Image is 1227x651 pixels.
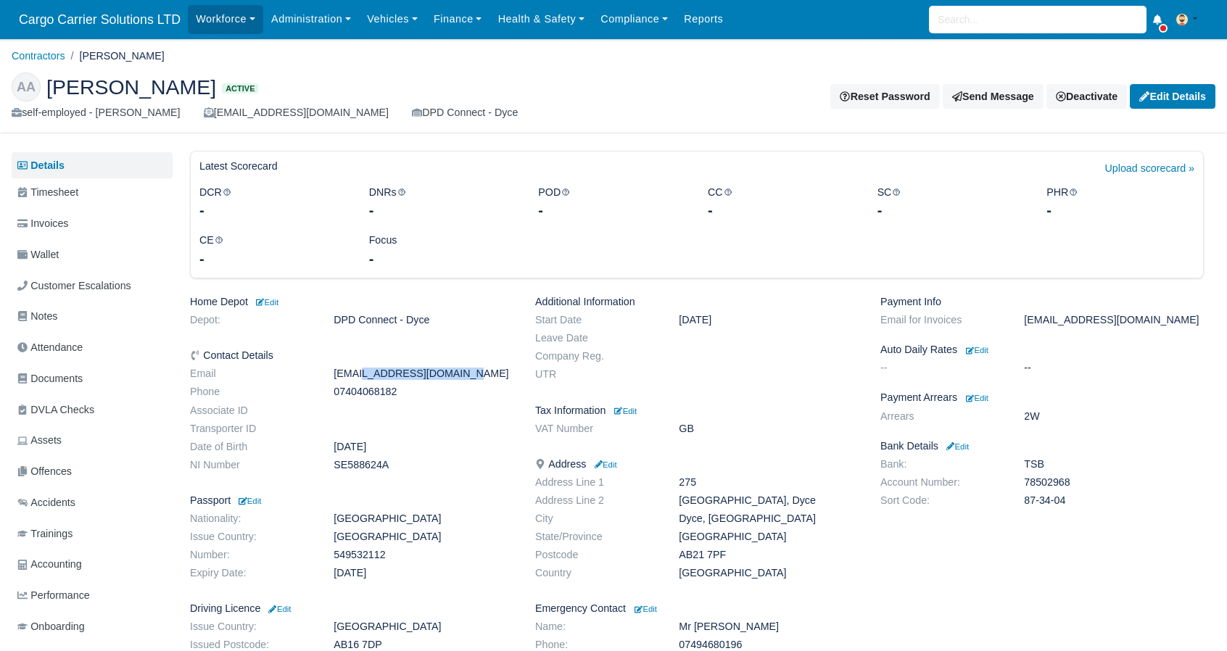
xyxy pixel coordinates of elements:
[199,249,347,269] div: -
[966,346,988,354] small: Edit
[1013,314,1215,326] dd: [EMAIL_ADDRESS][DOMAIN_NAME]
[635,605,657,613] small: Edit
[676,5,731,33] a: Reports
[17,246,59,263] span: Wallet
[963,344,988,355] a: Edit
[12,6,188,34] a: Cargo Carrier Solutions LTD
[358,232,528,269] div: Focus
[668,531,869,543] dd: [GEOGRAPHIC_DATA]
[17,184,78,201] span: Timesheet
[323,621,524,633] dd: [GEOGRAPHIC_DATA]
[323,441,524,453] dd: [DATE]
[963,391,988,403] a: Edit
[323,639,524,651] dd: AB16 7DP
[323,567,524,579] dd: [DATE]
[869,362,1013,374] dt: --
[190,602,513,615] h6: Driving Licence
[592,5,676,33] a: Compliance
[17,402,94,418] span: DVLA Checks
[266,605,291,613] small: Edit
[369,200,517,220] div: -
[179,368,323,380] dt: Email
[1013,362,1215,374] dd: --
[17,494,75,511] span: Accidents
[1036,184,1205,221] div: PHR
[869,314,1013,326] dt: Email for Invoices
[538,200,686,220] div: -
[668,567,869,579] dd: [GEOGRAPHIC_DATA]
[869,476,1013,489] dt: Account Number:
[524,314,668,326] dt: Start Date
[611,405,637,416] a: Edit
[17,339,83,356] span: Attendance
[869,410,1013,423] dt: Arrears
[668,423,869,435] dd: GB
[189,184,358,221] div: DCR
[535,405,859,417] h6: Tax Information
[966,483,1227,651] iframe: Chat Widget
[412,104,518,121] div: DPD Connect - Dyce
[323,531,524,543] dd: [GEOGRAPHIC_DATA]
[323,459,524,471] dd: SE588624A
[17,215,68,232] span: Invoices
[524,368,668,381] dt: UTR
[17,308,57,325] span: Notes
[323,368,524,380] dd: [EMAIL_ADDRESS][DOMAIN_NAME]
[179,531,323,543] dt: Issue Country:
[1130,84,1215,109] a: Edit Details
[535,602,859,615] h6: Emergency Contact
[708,200,856,220] div: -
[1046,200,1194,220] div: -
[869,494,1013,507] dt: Sort Code:
[323,386,524,398] dd: 07404068182
[190,349,513,362] h6: Contact Details
[12,550,173,579] a: Accounting
[179,459,323,471] dt: NI Number
[12,396,173,424] a: DVLA Checks
[535,458,859,470] h6: Address
[929,6,1147,33] input: Search...
[12,457,173,486] a: Offences
[12,241,173,269] a: Wallet
[668,314,869,326] dd: [DATE]
[632,602,657,614] a: Edit
[222,83,258,94] span: Active
[199,200,347,220] div: -
[880,440,1204,452] h6: Bank Details
[944,440,969,452] a: Edit
[524,513,668,525] dt: City
[263,5,359,33] a: Administration
[12,72,41,101] div: AA
[179,549,323,561] dt: Number:
[12,489,173,517] a: Accidents
[179,423,323,435] dt: Transporter ID
[358,184,528,221] div: DNRs
[12,333,173,362] a: Attendance
[323,513,524,525] dd: [GEOGRAPHIC_DATA]
[190,296,513,308] h6: Home Depot
[1,61,1226,133] div: Abubakar Alkali
[1046,84,1127,109] a: Deactivate
[877,200,1025,220] div: -
[12,613,173,641] a: Onboarding
[592,458,616,470] a: Edit
[12,520,173,548] a: Trainings
[668,639,869,651] dd: 07494680196
[12,581,173,610] a: Performance
[17,526,73,542] span: Trainings
[12,210,173,238] a: Invoices
[668,513,869,525] dd: Dyce, [GEOGRAPHIC_DATA]
[524,549,668,561] dt: Postcode
[323,314,524,326] dd: DPD Connect - Dyce
[880,296,1204,308] h6: Payment Info
[179,441,323,453] dt: Date of Birth
[668,476,869,489] dd: 275
[369,249,517,269] div: -
[12,426,173,455] a: Assets
[524,332,668,344] dt: Leave Date
[614,407,637,415] small: Edit
[17,556,82,573] span: Accounting
[426,5,490,33] a: Finance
